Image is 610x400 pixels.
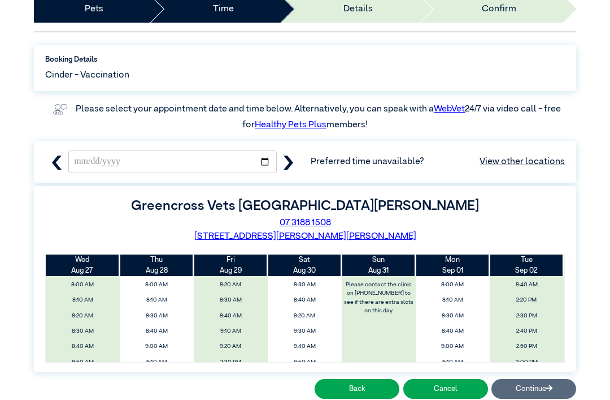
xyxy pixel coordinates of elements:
span: 2:50 PM [493,340,560,353]
span: 9:20 AM [197,340,264,353]
a: View other locations [480,155,565,169]
span: Preferred time unavailable? [311,155,565,169]
label: Please select your appointment date and time below. Alternatively, you can speak with a 24/7 via ... [76,105,563,130]
button: Cancel [403,379,488,399]
a: Healthy Pets Plus [255,121,326,130]
th: Aug 28 [120,255,194,276]
a: Time [213,2,234,16]
th: Sep 01 [416,255,490,276]
span: 8:00 AM [123,278,191,291]
img: vet [49,100,71,118]
label: Booking Details [45,54,565,65]
span: 2:40 PM [493,325,560,338]
span: 2:20 PM [493,294,560,307]
span: 8:30 AM [123,309,191,322]
span: 9:10 AM [123,356,191,369]
span: 8:30 AM [49,325,117,338]
span: Cinder - Vaccination [45,68,129,82]
span: 8:20 AM [49,309,117,322]
span: 9:10 AM [419,356,486,369]
span: 9:10 AM [197,325,264,338]
span: 8:30 AM [271,278,338,291]
th: Aug 29 [194,255,268,276]
span: 9:00 AM [419,340,486,353]
th: Aug 30 [268,255,342,276]
span: 8:40 AM [419,325,486,338]
th: Aug 31 [342,255,416,276]
span: 8:40 AM [493,278,560,291]
span: 9:00 AM [123,340,191,353]
th: Aug 27 [46,255,120,276]
span: 9:30 AM [271,325,338,338]
span: 3:00 PM [493,356,560,369]
th: Sep 02 [490,255,564,276]
a: Pets [85,2,103,16]
span: 2:30 PM [197,356,264,369]
a: WebVet [434,105,465,114]
span: 8:00 AM [49,278,117,291]
a: [STREET_ADDRESS][PERSON_NAME][PERSON_NAME] [194,232,416,241]
span: 8:10 AM [123,294,191,307]
label: Greencross Vets [GEOGRAPHIC_DATA][PERSON_NAME] [131,199,479,213]
span: 9:50 AM [271,356,338,369]
a: 07 3188 1508 [280,218,331,227]
button: Back [315,379,399,399]
span: 8:00 AM [419,278,486,291]
span: 8:40 AM [49,340,117,353]
span: 8:10 AM [419,294,486,307]
span: 8:40 AM [197,309,264,322]
span: 2:30 PM [493,309,560,322]
span: 8:40 AM [123,325,191,338]
span: 9:20 AM [271,309,338,322]
span: 8:40 AM [271,294,338,307]
span: 8:50 AM [49,356,117,369]
span: 9:40 AM [271,340,338,353]
span: 8:10 AM [49,294,117,307]
span: 8:30 AM [197,294,264,307]
span: 8:30 AM [419,309,486,322]
span: 8:20 AM [197,278,264,291]
label: Please contact the clinic on [PHONE_NUMBER] to see if there are extra slots on this day [342,278,415,317]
